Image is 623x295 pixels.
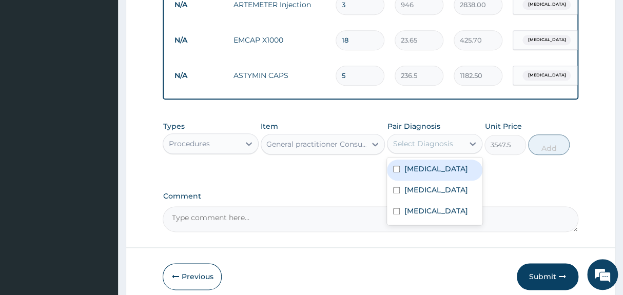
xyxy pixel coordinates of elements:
label: Comment [163,192,578,201]
label: Unit Price [484,121,521,131]
textarea: Type your message and hit 'Enter' [5,191,196,227]
span: [MEDICAL_DATA] [522,35,571,45]
label: Types [163,122,184,131]
td: N/A [169,66,228,85]
div: Select Diagnosis [393,139,453,149]
button: Submit [517,263,578,290]
img: d_794563401_company_1708531726252_794563401 [19,51,42,77]
div: Minimize live chat window [168,5,193,30]
label: [MEDICAL_DATA] [404,185,468,195]
label: [MEDICAL_DATA] [404,164,468,174]
td: ASTYMIN CAPS [228,65,330,86]
span: We're online! [60,85,142,188]
div: General practitioner Consultation first outpatient consultation [266,139,367,149]
button: Previous [163,263,222,290]
span: [MEDICAL_DATA] [522,70,571,81]
label: [MEDICAL_DATA] [404,206,468,216]
div: Procedures [168,139,209,149]
button: Add [528,134,570,155]
td: EMCAP X1000 [228,30,330,50]
label: Pair Diagnosis [387,121,440,131]
div: Chat with us now [53,57,172,71]
td: N/A [169,31,228,50]
label: Item [261,121,278,131]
